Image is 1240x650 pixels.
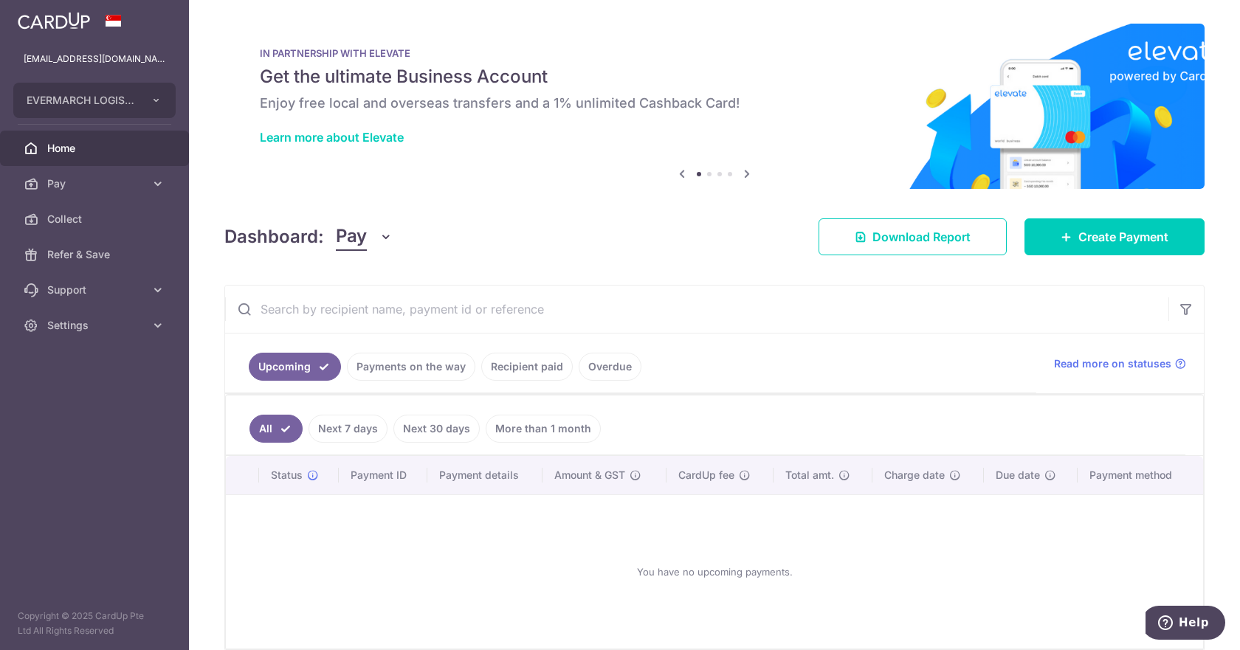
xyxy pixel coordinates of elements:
[819,218,1007,255] a: Download Report
[47,141,145,156] span: Home
[260,94,1169,112] h6: Enjoy free local and overseas transfers and a 1% unlimited Cashback Card!
[224,24,1205,189] img: Renovation banner
[872,228,971,246] span: Download Report
[224,224,324,250] h4: Dashboard:
[249,353,341,381] a: Upcoming
[336,223,393,251] button: Pay
[47,318,145,333] span: Settings
[309,415,387,443] a: Next 7 days
[1054,356,1186,371] a: Read more on statuses
[579,353,641,381] a: Overdue
[554,468,625,483] span: Amount & GST
[260,130,404,145] a: Learn more about Elevate
[47,212,145,227] span: Collect
[785,468,834,483] span: Total amt.
[884,468,945,483] span: Charge date
[678,468,734,483] span: CardUp fee
[1078,228,1168,246] span: Create Payment
[47,247,145,262] span: Refer & Save
[481,353,573,381] a: Recipient paid
[427,456,542,494] th: Payment details
[1054,356,1171,371] span: Read more on statuses
[260,47,1169,59] p: IN PARTNERSHIP WITH ELEVATE
[1146,606,1225,643] iframe: Opens a widget where you can find more information
[18,12,90,30] img: CardUp
[271,468,303,483] span: Status
[249,415,303,443] a: All
[1024,218,1205,255] a: Create Payment
[1078,456,1203,494] th: Payment method
[244,507,1185,637] div: You have no upcoming payments.
[486,415,601,443] a: More than 1 month
[13,83,176,118] button: EVERMARCH LOGISTICS (S) PTE LTD
[347,353,475,381] a: Payments on the way
[339,456,427,494] th: Payment ID
[225,286,1168,333] input: Search by recipient name, payment id or reference
[393,415,480,443] a: Next 30 days
[27,93,136,108] span: EVERMARCH LOGISTICS (S) PTE LTD
[24,52,165,66] p: [EMAIL_ADDRESS][DOMAIN_NAME]
[47,176,145,191] span: Pay
[996,468,1040,483] span: Due date
[47,283,145,297] span: Support
[336,223,367,251] span: Pay
[260,65,1169,89] h5: Get the ultimate Business Account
